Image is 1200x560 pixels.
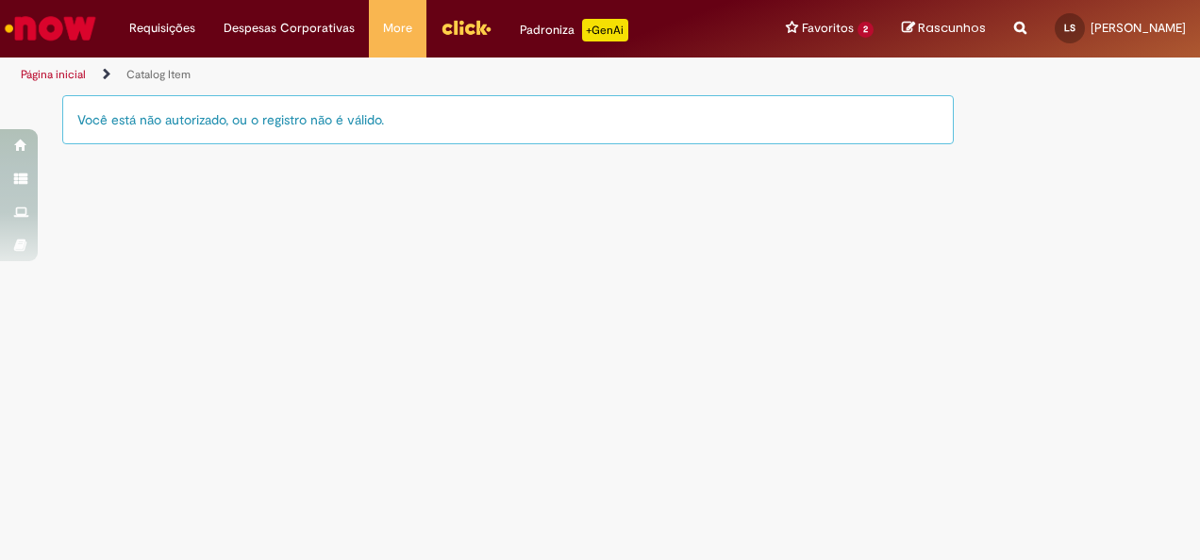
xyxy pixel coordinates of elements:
span: Rascunhos [918,19,986,37]
span: Requisições [129,19,195,38]
img: ServiceNow [2,9,99,47]
div: Padroniza [520,19,628,41]
img: click_logo_yellow_360x200.png [441,13,492,41]
span: Despesas Corporativas [224,19,355,38]
span: LS [1064,22,1075,34]
span: 2 [858,22,874,38]
span: More [383,19,412,38]
a: Rascunhos [902,20,986,38]
div: Você está não autorizado, ou o registro não é válido. [62,95,954,144]
a: Página inicial [21,67,86,82]
ul: Trilhas de página [14,58,786,92]
span: Favoritos [802,19,854,38]
p: +GenAi [582,19,628,41]
span: [PERSON_NAME] [1091,20,1186,36]
a: Catalog Item [126,67,191,82]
